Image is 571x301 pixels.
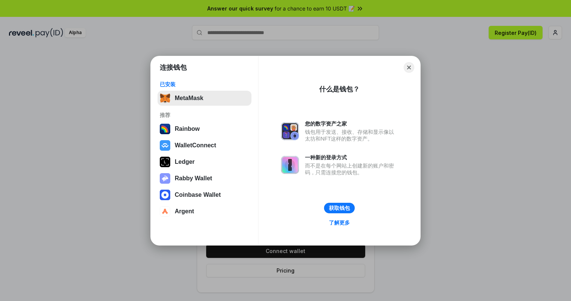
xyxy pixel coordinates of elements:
button: MetaMask [158,91,251,106]
div: Rainbow [175,126,200,132]
button: Coinbase Wallet [158,187,251,202]
button: 获取钱包 [324,203,355,213]
div: MetaMask [175,95,203,102]
button: Rainbow [158,121,251,136]
button: WalletConnect [158,138,251,153]
a: 了解更多 [324,218,354,228]
h1: 连接钱包 [160,63,187,72]
img: svg+xml,%3Csvg%20width%3D%2228%22%20height%3D%2228%22%20viewBox%3D%220%200%2028%2028%22%20fill%3D... [160,206,170,217]
div: 而不是在每个网站上创建新的账户和密码，只需连接您的钱包。 [305,162,398,176]
div: 什么是钱包？ [319,85,360,94]
button: Ledger [158,154,251,169]
img: svg+xml,%3Csvg%20xmlns%3D%22http%3A%2F%2Fwww.w3.org%2F2000%2Fsvg%22%20fill%3D%22none%22%20viewBox... [281,122,299,140]
div: 已安装 [160,81,249,88]
button: Argent [158,204,251,219]
div: WalletConnect [175,142,216,149]
img: svg+xml,%3Csvg%20width%3D%2228%22%20height%3D%2228%22%20viewBox%3D%220%200%2028%2028%22%20fill%3D... [160,140,170,151]
img: svg+xml,%3Csvg%20fill%3D%22none%22%20height%3D%2233%22%20viewBox%3D%220%200%2035%2033%22%20width%... [160,93,170,103]
button: Close [404,62,414,73]
div: 一种新的登录方式 [305,154,398,161]
div: Rabby Wallet [175,175,212,182]
img: svg+xml,%3Csvg%20xmlns%3D%22http%3A%2F%2Fwww.w3.org%2F2000%2Fsvg%22%20fill%3D%22none%22%20viewBox... [281,156,299,174]
div: 获取钱包 [329,205,350,211]
div: 推荐 [160,112,249,118]
div: 您的数字资产之家 [305,120,398,127]
div: Argent [175,208,194,215]
div: 了解更多 [329,219,350,226]
div: 钱包用于发送、接收、存储和显示像以太坊和NFT这样的数字资产。 [305,129,398,142]
img: svg+xml,%3Csvg%20xmlns%3D%22http%3A%2F%2Fwww.w3.org%2F2000%2Fsvg%22%20fill%3D%22none%22%20viewBox... [160,173,170,184]
div: Ledger [175,159,195,165]
img: svg+xml,%3Csvg%20width%3D%2228%22%20height%3D%2228%22%20viewBox%3D%220%200%2028%2028%22%20fill%3D... [160,190,170,200]
button: Rabby Wallet [158,171,251,186]
img: svg+xml,%3Csvg%20width%3D%22120%22%20height%3D%22120%22%20viewBox%3D%220%200%20120%20120%22%20fil... [160,124,170,134]
img: svg+xml,%3Csvg%20xmlns%3D%22http%3A%2F%2Fwww.w3.org%2F2000%2Fsvg%22%20width%3D%2228%22%20height%3... [160,157,170,167]
div: Coinbase Wallet [175,192,221,198]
